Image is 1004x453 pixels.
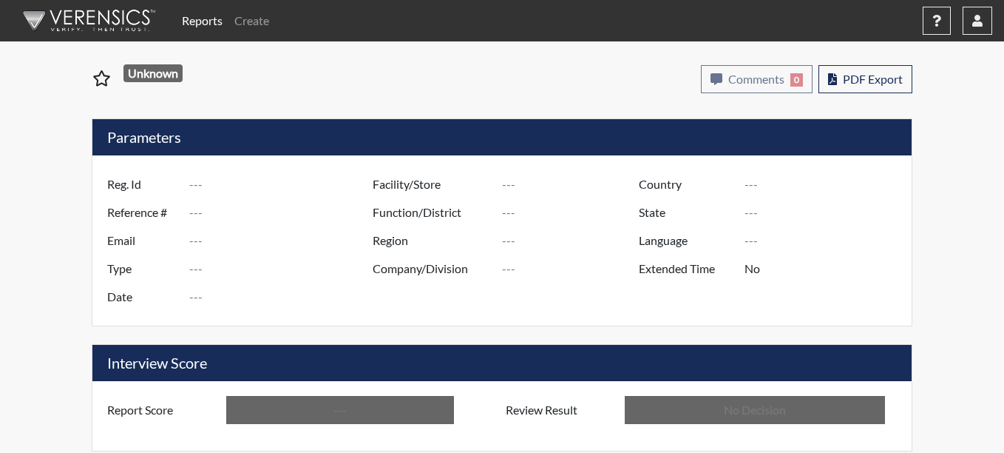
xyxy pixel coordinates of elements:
input: --- [189,198,376,226]
input: --- [189,255,376,283]
label: Date [96,283,189,311]
span: 0 [790,73,803,87]
input: --- [189,226,376,255]
span: Comments [728,72,784,86]
label: Reference # [96,198,189,226]
label: Email [96,226,189,255]
a: Reports [176,6,228,36]
label: Extended Time [628,255,744,283]
input: --- [744,198,908,226]
input: No Decision [625,396,885,424]
input: --- [189,170,376,198]
input: --- [189,283,376,311]
input: --- [502,255,642,283]
a: Create [228,6,275,36]
input: --- [502,226,642,255]
label: Function/District [362,198,502,226]
label: Review Result [495,396,625,424]
input: --- [744,170,908,198]
h5: Interview Score [92,345,912,381]
input: --- [744,255,908,283]
input: --- [226,396,454,424]
input: --- [502,170,642,198]
span: Unknown [123,64,183,82]
label: Reg. Id [96,170,189,198]
label: State [628,198,744,226]
span: PDF Export [843,72,903,86]
label: Company/Division [362,255,502,283]
button: PDF Export [818,65,912,93]
label: Region [362,226,502,255]
label: Report Score [96,396,226,424]
h5: Parameters [92,119,912,155]
label: Type [96,255,189,283]
button: Comments0 [701,65,813,93]
input: --- [744,226,908,255]
label: Facility/Store [362,170,502,198]
label: Country [628,170,744,198]
label: Language [628,226,744,255]
input: --- [502,198,642,226]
